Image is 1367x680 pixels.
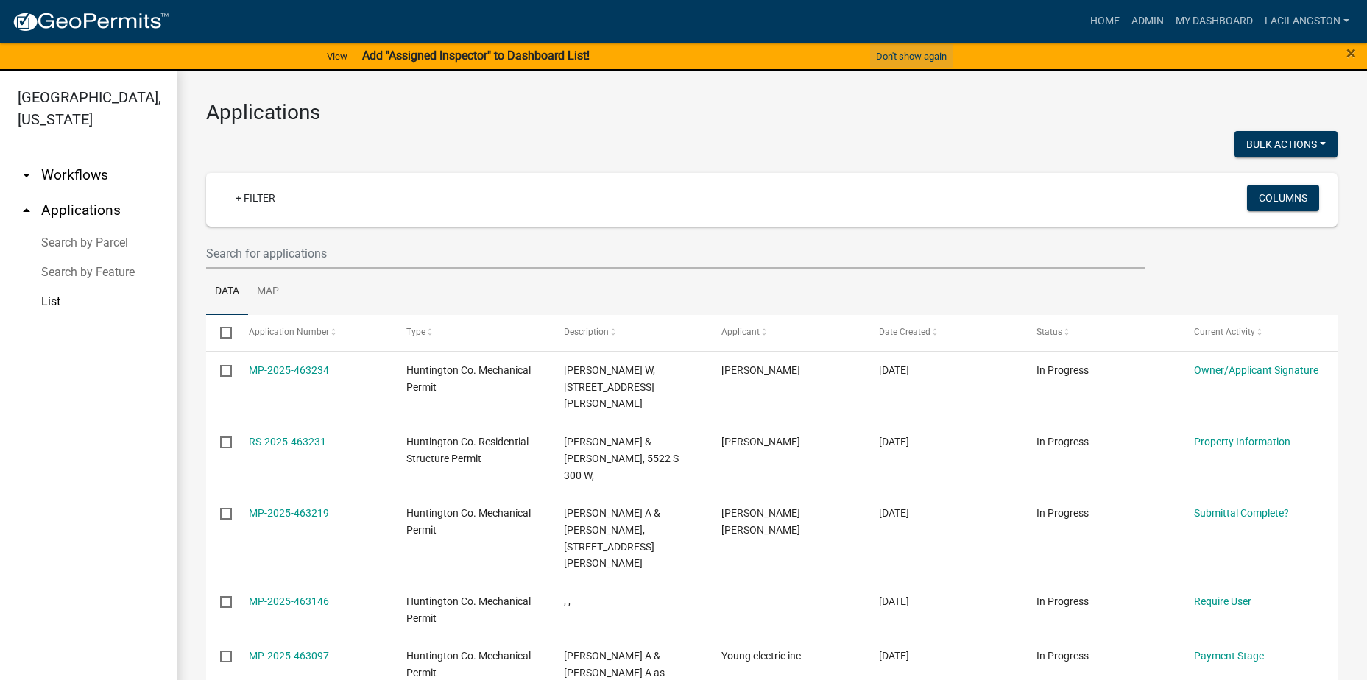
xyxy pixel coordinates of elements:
span: In Progress [1036,507,1089,519]
a: My Dashboard [1170,7,1259,35]
span: KAYLOR, BLAINE A & TERESA, 167 E Lamont Rd, plumbing [564,507,660,569]
span: 08/13/2025 [879,436,909,447]
a: Submittal Complete? [1194,507,1289,519]
i: arrow_drop_up [18,202,35,219]
datatable-header-cell: Application Number [234,315,392,350]
span: Huntington Co. Mechanical Permit [406,595,531,624]
h3: Applications [206,100,1338,125]
span: Date Created [879,327,930,337]
span: 08/13/2025 [879,507,909,519]
a: Admin [1126,7,1170,35]
span: Description [564,327,609,337]
datatable-header-cell: Description [550,315,707,350]
a: Property Information [1194,436,1290,447]
span: , , [564,595,571,607]
button: Close [1346,44,1356,62]
span: Bitzer, Jordan W, 9417 W Mckeever Rd, electrical [564,364,655,410]
input: Search for applications [206,238,1145,269]
a: + Filter [224,185,287,211]
span: Applicant [721,327,760,337]
button: Don't show again [870,44,953,68]
i: arrow_drop_down [18,166,35,184]
span: In Progress [1036,436,1089,447]
a: Payment Stage [1194,650,1264,662]
datatable-header-cell: Current Activity [1180,315,1338,350]
span: Young electric inc [721,650,801,662]
span: In Progress [1036,650,1089,662]
span: × [1346,43,1356,63]
a: MP-2025-463097 [249,650,329,662]
button: Bulk Actions [1234,131,1338,157]
button: Columns [1247,185,1319,211]
span: Huntington Co. Mechanical Permit [406,507,531,536]
span: Application Number [249,327,329,337]
datatable-header-cell: Type [392,315,549,350]
span: 08/13/2025 [879,650,909,662]
a: RS-2025-463231 [249,436,326,447]
span: In Progress [1036,364,1089,376]
datatable-header-cell: Date Created [865,315,1022,350]
a: Home [1084,7,1126,35]
datatable-header-cell: Applicant [707,315,865,350]
strong: Add "Assigned Inspector" to Dashboard List! [362,49,590,63]
span: Huntington Co. Mechanical Permit [406,364,531,393]
span: Huntington Co. Residential Structure Permit [406,436,529,464]
a: Require User [1194,595,1251,607]
span: Davis Allen Kaylor [721,507,800,536]
span: Jason [721,436,800,447]
span: In Progress [1036,595,1089,607]
a: MP-2025-463146 [249,595,329,607]
span: Huntington Co. Mechanical Permit [406,650,531,679]
datatable-header-cell: Select [206,315,234,350]
datatable-header-cell: Status [1022,315,1180,350]
span: 08/13/2025 [879,595,909,607]
span: Current Activity [1194,327,1255,337]
a: Map [248,269,288,316]
span: Jordan bitzer [721,364,800,376]
a: Owner/Applicant Signature [1194,364,1318,376]
a: Data [206,269,248,316]
a: View [321,44,353,68]
span: Type [406,327,425,337]
a: MP-2025-463234 [249,364,329,376]
a: MP-2025-463219 [249,507,329,519]
span: 08/13/2025 [879,364,909,376]
span: THRIFT, DONALD G & WANDA L, 5522 S 300 W, [564,436,679,481]
a: LaciLangston [1259,7,1355,35]
span: Status [1036,327,1062,337]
